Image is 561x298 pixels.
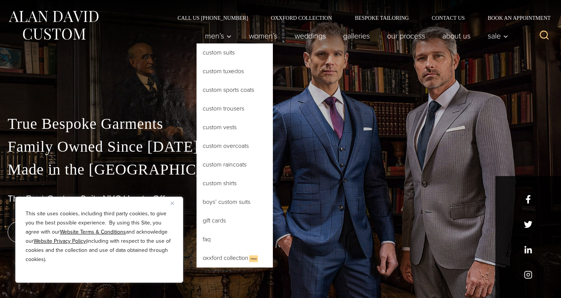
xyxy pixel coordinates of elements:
[197,118,273,136] a: Custom Vests
[343,15,420,21] a: Bespoke Tailoring
[420,15,476,21] a: Contact Us
[197,155,273,174] a: Custom Raincoats
[379,28,434,43] a: Our Process
[166,15,260,21] a: Call Us [PHONE_NUMBER]
[197,249,273,268] a: Oxxford CollectionNew
[535,27,553,45] button: View Search Form
[8,112,553,181] p: True Bespoke Garments Family Owned Since [DATE] Made in the [GEOGRAPHIC_DATA]
[476,15,553,21] a: Book an Appointment
[8,221,114,243] a: book an appointment
[286,28,335,43] a: weddings
[197,99,273,118] a: Custom Trousers
[240,28,286,43] a: Women’s
[197,28,513,43] nav: Primary Navigation
[8,8,99,42] img: Alan David Custom
[197,211,273,230] a: Gift Cards
[197,230,273,248] a: FAQ
[249,255,258,262] span: New
[488,32,508,40] span: Sale
[60,228,126,236] a: Website Terms & Conditions
[260,15,343,21] a: Oxxford Collection
[166,15,553,21] nav: Secondary Navigation
[8,193,553,204] h1: The Best Custom Suits NYC Has to Offer
[197,62,273,80] a: Custom Tuxedos
[197,137,273,155] a: Custom Overcoats
[197,81,273,99] a: Custom Sports Coats
[197,193,273,211] a: Boys’ Custom Suits
[197,174,273,192] a: Custom Shirts
[205,32,232,40] span: Men’s
[171,199,180,208] button: Close
[434,28,479,43] a: About Us
[197,43,273,62] a: Custom Suits
[171,202,174,205] img: Close
[34,237,86,245] a: Website Privacy Policy
[26,209,173,264] p: This site uses cookies, including third party cookies, to give you the best possible experience. ...
[335,28,379,43] a: Galleries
